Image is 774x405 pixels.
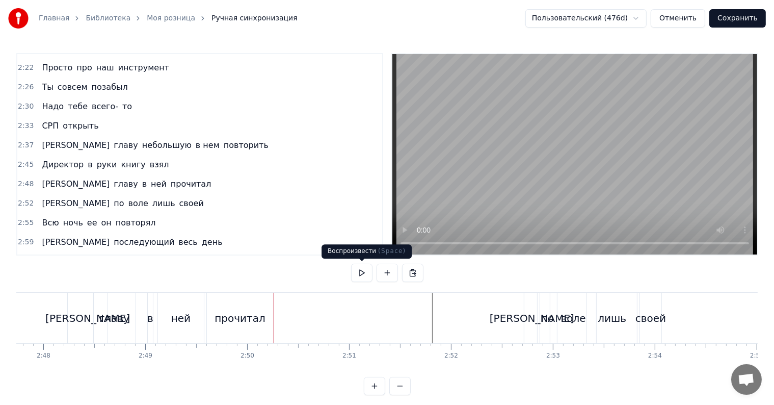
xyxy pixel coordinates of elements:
[39,13,69,23] a: Главная
[41,178,111,190] span: [PERSON_NAME]
[86,217,98,229] span: ее
[37,352,50,360] div: 2:48
[598,311,626,326] div: лишь
[39,13,298,23] nav: breadcrumb
[541,311,554,326] div: по
[18,179,34,189] span: 2:48
[731,364,762,395] div: Открытый чат
[149,159,170,170] span: взял
[127,197,149,209] span: воле
[121,100,133,112] span: то
[18,63,34,73] span: 2:22
[75,62,93,73] span: про
[241,352,254,360] div: 2:50
[41,81,54,93] span: Ты
[750,352,764,360] div: 2:55
[120,159,146,170] span: книгу
[67,100,89,112] span: тебе
[41,236,111,248] span: [PERSON_NAME]
[8,8,29,29] img: youka
[41,139,111,151] span: [PERSON_NAME]
[86,13,130,23] a: Библиотека
[45,311,130,326] div: [PERSON_NAME]
[648,352,662,360] div: 2:54
[62,120,99,132] span: открыть
[171,311,191,326] div: ней
[18,160,34,170] span: 2:45
[115,217,157,229] span: повторял
[635,311,666,326] div: своей
[96,159,118,170] span: руки
[342,352,356,360] div: 2:51
[18,237,34,247] span: 2:59
[195,139,221,151] span: в нем
[147,311,153,326] div: в
[211,13,298,23] span: Ручная синхронизация
[41,120,60,132] span: СРП
[150,178,168,190] span: ней
[546,352,560,360] div: 2:53
[41,197,111,209] span: [PERSON_NAME]
[41,62,73,73] span: Просто
[18,140,34,150] span: 2:37
[177,236,199,248] span: весь
[18,121,34,131] span: 2:33
[100,217,113,229] span: он
[378,247,406,255] span: ( Space )
[113,139,139,151] span: главу
[57,81,89,93] span: совсем
[18,82,34,92] span: 2:26
[139,352,152,360] div: 2:49
[141,178,148,190] span: в
[41,217,60,229] span: Всю
[223,139,270,151] span: повторить
[41,100,65,112] span: Надо
[709,9,766,28] button: Сохранить
[201,236,224,248] span: день
[141,139,193,151] span: небольшую
[91,100,119,112] span: всего-
[91,81,129,93] span: позабыл
[113,178,139,190] span: главу
[18,218,34,228] span: 2:55
[147,13,195,23] a: Моя розница
[99,311,129,326] div: главу
[561,311,586,326] div: воле
[113,236,175,248] span: последующий
[62,217,84,229] span: ночь
[651,9,705,28] button: Отменить
[95,62,115,73] span: наш
[178,197,205,209] span: своей
[490,311,574,326] div: [PERSON_NAME]
[113,197,125,209] span: по
[444,352,458,360] div: 2:52
[18,102,34,112] span: 2:30
[117,62,170,73] span: инструмент
[151,197,176,209] span: лишь
[18,198,34,209] span: 2:52
[322,244,412,259] div: Воспроизвести
[87,159,93,170] span: в
[170,178,212,190] span: прочитал
[215,311,265,326] div: прочитал
[41,159,85,170] span: Директор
